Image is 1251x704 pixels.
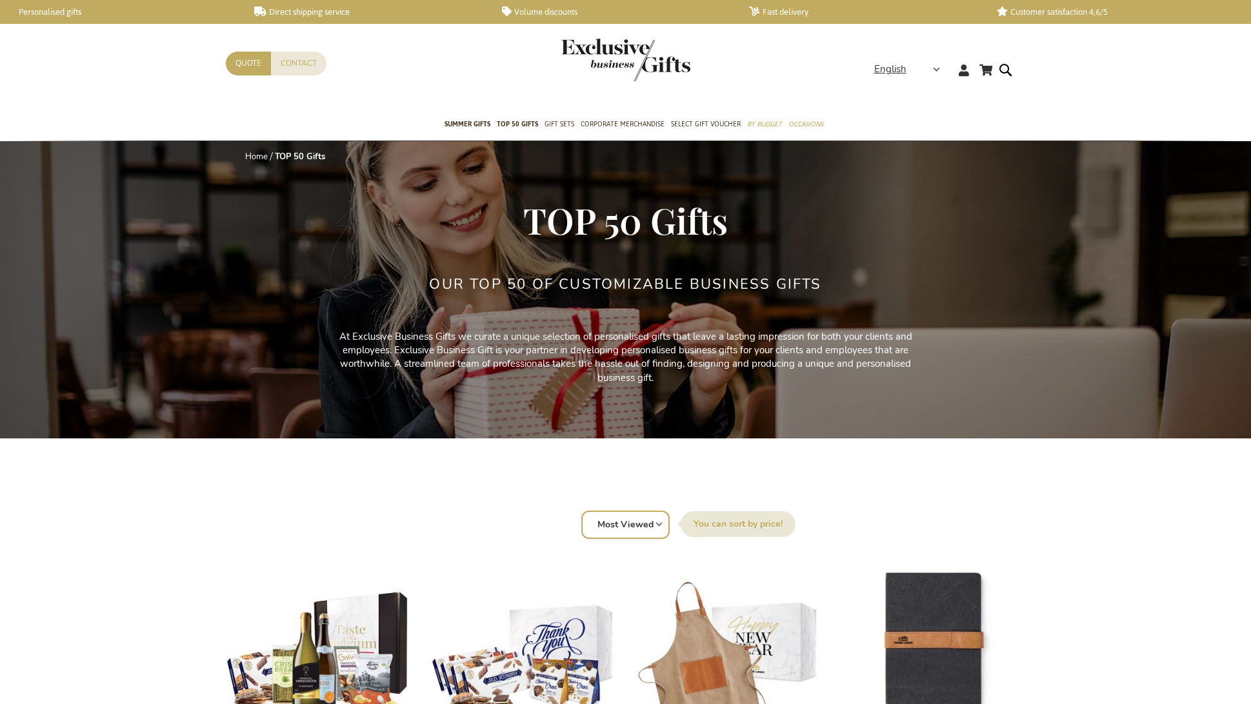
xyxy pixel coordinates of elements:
span: English [874,62,906,77]
a: Fast delivery [749,6,976,17]
strong: TOP 50 Gifts [275,151,325,162]
span: Corporate Merchandise [581,117,665,131]
span: By Budget [747,117,782,131]
span: Summer Gifts [445,117,490,131]
span: Gift Sets [545,117,574,131]
a: By Budget [747,109,782,141]
img: Exclusive Business gifts logo [561,39,690,81]
h2: Our TOP 50 of Customizable Business Gifts [429,277,821,292]
span: Select Gift Voucher [671,117,741,131]
a: Select Gift Voucher [671,109,741,141]
a: Corporate Merchandise [581,109,665,141]
a: Quote [226,52,271,75]
a: Occasions [788,109,823,141]
a: Home [245,151,268,162]
p: At Exclusive Business Gifts we curate a unique selection of personalised gifts that leave a lasti... [335,330,916,386]
a: Gift Sets [545,109,574,141]
a: Direct shipping service [254,6,481,17]
a: Personalised gifts [6,6,234,17]
a: Contact [271,52,326,75]
a: Volume discounts [502,6,729,17]
span: TOP 50 Gifts [497,117,538,131]
a: store logo [561,39,626,81]
span: TOP 50 Gifts [523,196,728,244]
a: TOP 50 Gifts [497,109,538,141]
span: Occasions [788,117,823,131]
a: Customer satisfaction 4,6/5 [997,6,1224,17]
label: Sort By [681,511,796,537]
a: Summer Gifts [445,109,490,141]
